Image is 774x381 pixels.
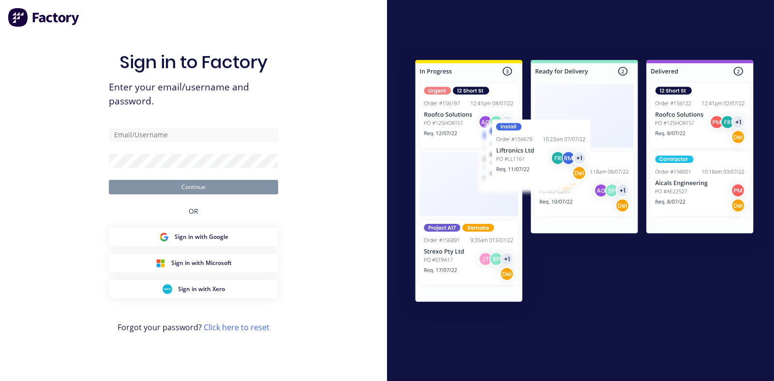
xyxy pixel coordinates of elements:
button: Xero Sign inSign in with Xero [109,280,278,298]
img: Google Sign in [159,232,169,242]
span: Sign in with Google [175,233,228,241]
img: Sign in [395,41,774,324]
h1: Sign in to Factory [119,52,268,73]
span: Forgot your password? [118,322,269,333]
span: Sign in with Xero [178,285,225,293]
img: Factory [8,8,80,27]
span: Sign in with Microsoft [171,259,232,267]
button: Continue [109,180,278,194]
img: Microsoft Sign in [156,258,165,268]
button: Google Sign inSign in with Google [109,228,278,246]
input: Email/Username [109,128,278,142]
img: Xero Sign in [163,284,172,294]
div: OR [189,194,198,228]
a: Click here to reset [204,322,269,333]
span: Enter your email/username and password. [109,80,278,108]
button: Microsoft Sign inSign in with Microsoft [109,254,278,272]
